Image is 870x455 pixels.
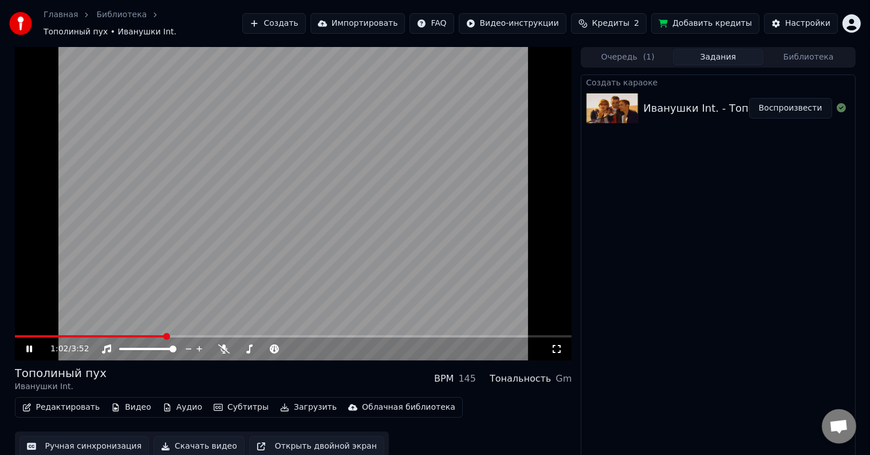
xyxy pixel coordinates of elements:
button: Воспроизвести [749,98,832,119]
button: Библиотека [763,49,854,65]
span: Тополиный пух • Иванушки Int. [44,26,176,38]
div: 145 [459,372,477,386]
div: Иванушки Int. [15,381,107,393]
button: Настройки [764,13,838,34]
div: Облачная библиотека [362,402,455,413]
div: Иванушки Int. - Тополиный пух [643,100,812,116]
div: Тополиный пух [15,365,107,381]
span: 1:02 [50,343,68,355]
button: FAQ [410,13,454,34]
button: Создать [242,13,305,34]
div: Открытый чат [822,409,856,444]
button: Добавить кредиты [651,13,759,34]
button: Видео-инструкции [459,13,566,34]
div: Создать караоке [581,75,855,89]
button: Субтитры [209,399,273,415]
button: Редактировать [18,399,105,415]
nav: breadcrumb [44,9,242,38]
span: Кредиты [592,18,629,29]
span: 2 [634,18,639,29]
button: Задания [673,49,763,65]
div: / [50,343,78,355]
a: Главная [44,9,78,21]
span: ( 1 ) [643,52,655,63]
img: youka [9,12,32,35]
div: BPM [434,372,454,386]
button: Кредиты2 [571,13,647,34]
button: Аудио [158,399,207,415]
a: Библиотека [96,9,147,21]
div: Gm [556,372,572,386]
button: Видео [107,399,156,415]
span: 3:52 [71,343,89,355]
button: Загрузить [275,399,341,415]
button: Очередь [582,49,673,65]
div: Настройки [785,18,830,29]
div: Тональность [490,372,551,386]
button: Импортировать [310,13,406,34]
